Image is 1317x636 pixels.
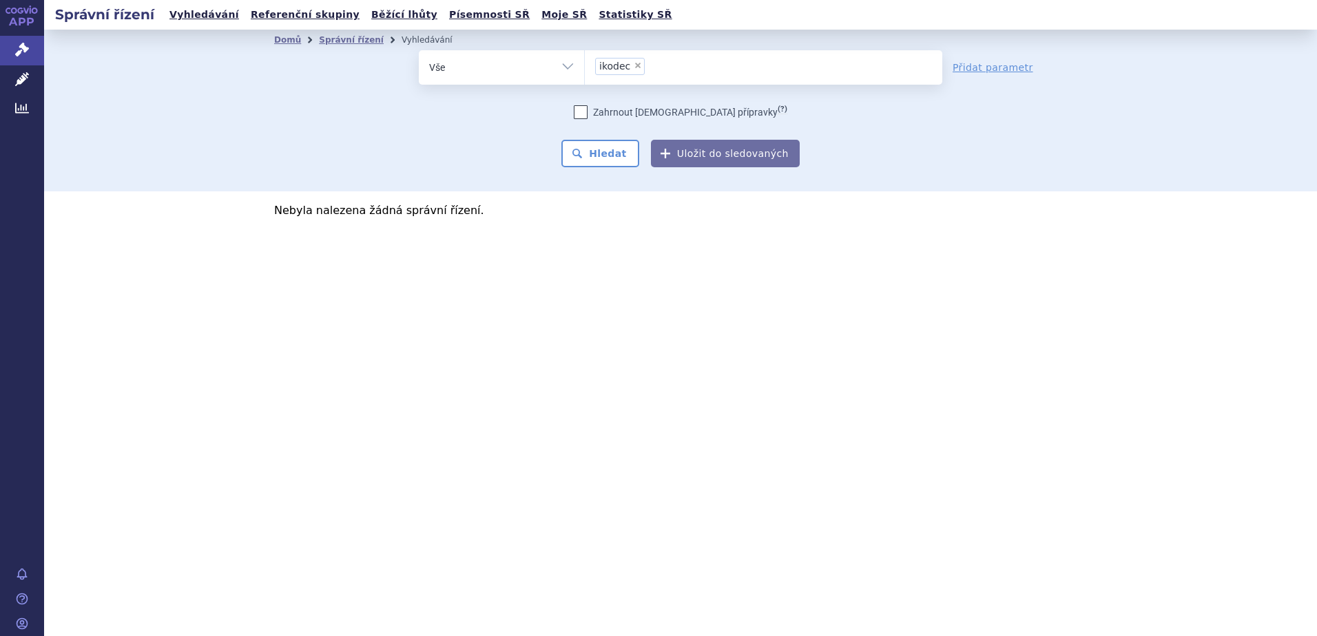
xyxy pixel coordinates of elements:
[367,6,442,24] a: Běžící lhůty
[274,35,301,45] a: Domů
[649,57,656,74] input: ikodec
[165,6,243,24] a: Vyhledávání
[778,105,787,114] abbr: (?)
[445,6,534,24] a: Písemnosti SŘ
[634,61,642,70] span: ×
[594,6,676,24] a: Statistiky SŘ
[247,6,364,24] a: Referenční skupiny
[402,30,470,50] li: Vyhledávání
[319,35,384,45] a: Správní řízení
[574,105,787,119] label: Zahrnout [DEMOGRAPHIC_DATA] přípravky
[537,6,591,24] a: Moje SŘ
[274,205,1087,216] p: Nebyla nalezena žádná správní řízení.
[651,140,800,167] button: Uložit do sledovaných
[44,5,165,24] h2: Správní řízení
[599,61,630,71] span: ikodec
[953,61,1033,74] a: Přidat parametr
[561,140,639,167] button: Hledat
